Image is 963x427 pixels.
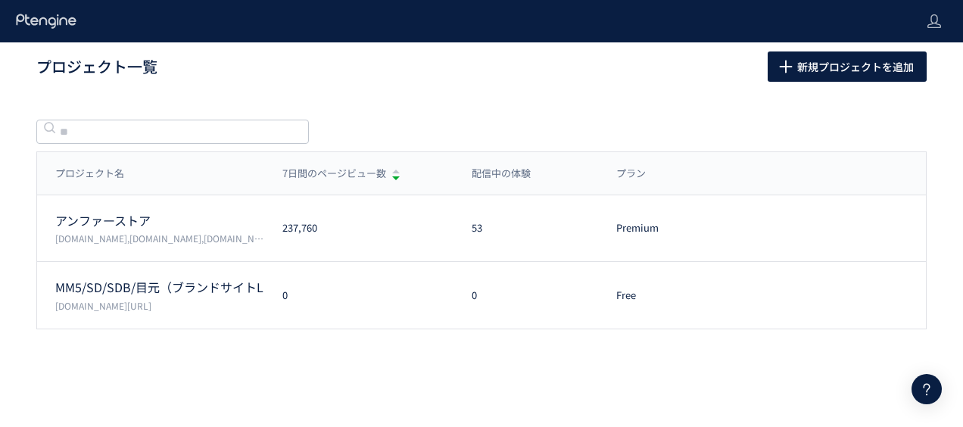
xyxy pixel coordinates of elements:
p: アンファーストア [55,212,264,229]
div: 0 [264,288,453,303]
div: 53 [453,221,598,235]
p: MM5/SD/SDB/目元（ブランドサイトLP/広告LP） [55,279,264,296]
div: Premium [598,221,700,235]
span: プラン [616,167,646,181]
div: 0 [453,288,598,303]
p: scalp-d.angfa-store.jp/ [55,299,264,312]
div: 237,760 [264,221,453,235]
span: 新規プロジェクトを追加 [797,51,914,82]
h1: プロジェクト一覧 [36,56,734,78]
span: プロジェクト名 [55,167,124,181]
button: 新規プロジェクトを追加 [768,51,927,82]
div: Free [598,288,700,303]
span: 配信中の体験 [472,167,531,181]
p: permuta.jp,femtur.jp,angfa-store.jp,shopping.geocities.jp [55,232,264,245]
span: 7日間のページビュー数 [282,167,386,181]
